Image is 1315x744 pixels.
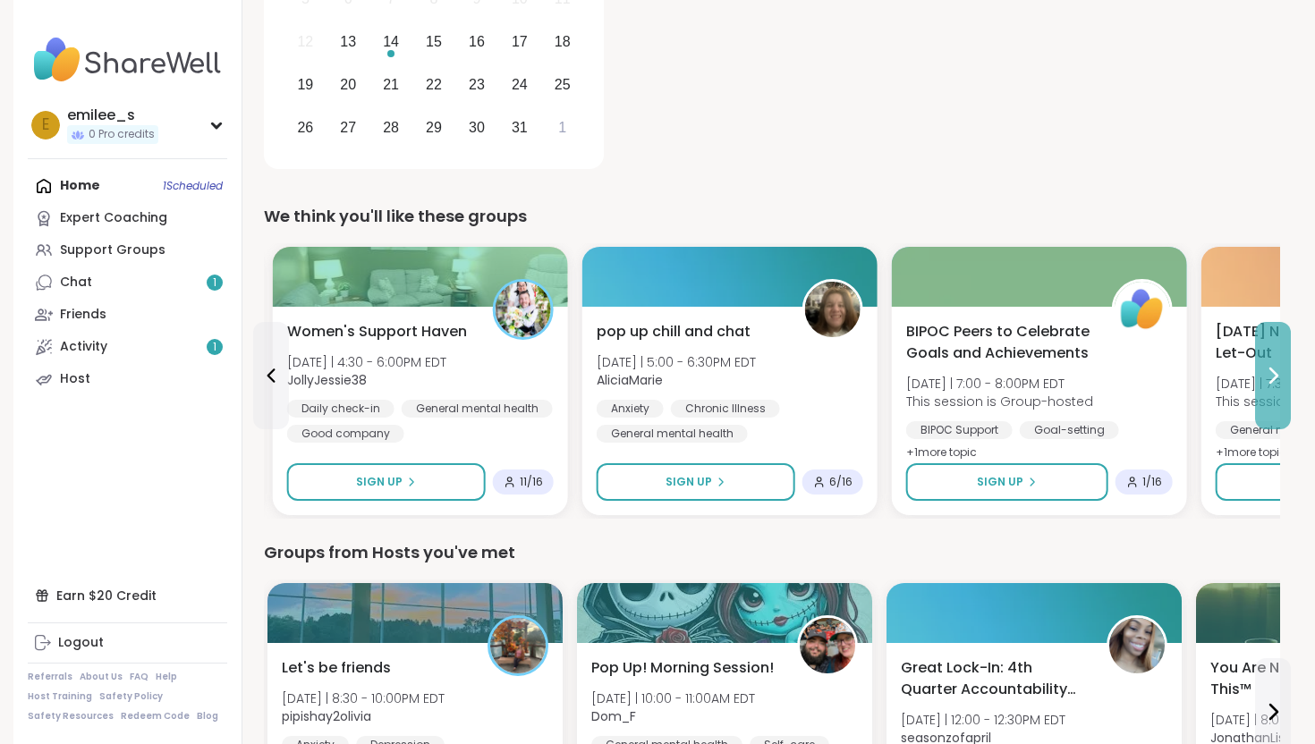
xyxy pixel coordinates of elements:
span: 11 / 16 [520,475,543,489]
div: 22 [426,72,442,97]
span: Let's be friends [282,657,391,679]
a: Safety Resources [28,710,114,723]
b: pipishay2olivia [282,707,371,725]
a: Expert Coaching [28,202,227,234]
div: 1 [558,115,566,139]
img: ShareWell [1115,282,1170,337]
div: 15 [426,30,442,54]
span: This session is Group-hosted [906,393,1093,410]
button: Sign Up [597,463,795,501]
div: Choose Thursday, October 23rd, 2025 [458,65,496,104]
div: General mental health [402,400,553,418]
span: Great Lock-In: 4th Quarter Accountability Partner [901,657,1087,700]
a: Host [28,363,227,395]
a: Chat1 [28,266,227,299]
span: Sign Up [356,474,403,490]
div: 14 [383,30,399,54]
div: Choose Friday, October 24th, 2025 [500,65,539,104]
div: Earn $20 Credit [28,579,227,612]
span: [DATE] | 8:30 - 10:00PM EDT [282,689,445,707]
div: We think you'll like these groups [264,204,1280,229]
div: 23 [469,72,485,97]
a: Activity1 [28,331,227,363]
div: Goal-setting [1020,421,1119,439]
a: Logout [28,627,227,659]
div: 19 [297,72,313,97]
div: Choose Friday, October 31st, 2025 [500,108,539,147]
a: Redeem Code [121,710,190,723]
div: Friends [60,306,106,324]
div: 20 [340,72,356,97]
div: Logout [58,634,104,652]
div: Choose Tuesday, October 21st, 2025 [372,65,411,104]
span: BIPOC Peers to Celebrate Goals and Achievements [906,321,1092,364]
div: 21 [383,72,399,97]
a: Blog [197,710,218,723]
div: Choose Saturday, October 25th, 2025 [543,65,581,104]
div: 18 [555,30,571,54]
div: 31 [512,115,528,139]
div: Good company [287,425,404,443]
div: Choose Monday, October 20th, 2025 [329,65,368,104]
div: Chronic Illness [671,400,780,418]
div: Activity [60,338,107,356]
div: Choose Tuesday, October 14th, 2025 [372,23,411,62]
a: Referrals [28,671,72,683]
div: 24 [512,72,528,97]
a: Help [156,671,177,683]
b: Dom_F [591,707,636,725]
b: AliciaMarie [597,371,663,389]
a: About Us [80,671,123,683]
span: Women's Support Haven [287,321,467,342]
div: 25 [555,72,571,97]
img: AliciaMarie [805,282,861,337]
a: FAQ [130,671,148,683]
a: Support Groups [28,234,227,266]
b: JollyJessie38 [287,371,367,389]
div: 29 [426,115,442,139]
div: Choose Monday, October 27th, 2025 [329,108,368,147]
span: 1 / 16 [1142,475,1162,489]
span: [DATE] | 5:00 - 6:30PM EDT [597,353,756,371]
div: Choose Thursday, October 16th, 2025 [458,23,496,62]
div: 26 [297,115,313,139]
img: ShareWell Nav Logo [28,29,227,91]
div: Choose Monday, October 13th, 2025 [329,23,368,62]
span: pop up chill and chat [597,321,751,342]
span: Sign Up [666,474,712,490]
div: Choose Wednesday, October 15th, 2025 [415,23,454,62]
div: 13 [340,30,356,54]
div: 30 [469,115,485,139]
div: 27 [340,115,356,139]
a: Safety Policy [99,690,163,703]
a: Friends [28,299,227,331]
span: [DATE] | 12:00 - 12:30PM EDT [901,711,1065,729]
div: 12 [297,30,313,54]
img: Dom_F [800,618,855,673]
span: 1 [213,275,216,291]
span: 0 Pro credits [89,127,155,142]
div: Groups from Hosts you've met [264,540,1280,565]
div: Choose Saturday, November 1st, 2025 [543,108,581,147]
span: Pop Up! Morning Session! [591,657,774,679]
span: 6 / 16 [829,475,853,489]
div: Expert Coaching [60,209,167,227]
span: [DATE] | 10:00 - 11:00AM EDT [591,689,755,707]
img: pipishay2olivia [490,618,546,673]
div: Daily check-in [287,400,394,418]
div: Choose Friday, October 17th, 2025 [500,23,539,62]
div: emilee_s [67,106,158,125]
button: Sign Up [906,463,1108,501]
span: 1 [213,340,216,355]
div: Host [60,370,90,388]
span: [DATE] | 4:30 - 6:00PM EDT [287,353,446,371]
span: Sign Up [977,474,1023,490]
div: Support Groups [60,241,165,259]
div: 17 [512,30,528,54]
div: Choose Thursday, October 30th, 2025 [458,108,496,147]
img: JollyJessie38 [496,282,551,337]
div: Anxiety [597,400,664,418]
span: [DATE] | 7:00 - 8:00PM EDT [906,375,1093,393]
div: Choose Wednesday, October 29th, 2025 [415,108,454,147]
a: Host Training [28,690,92,703]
